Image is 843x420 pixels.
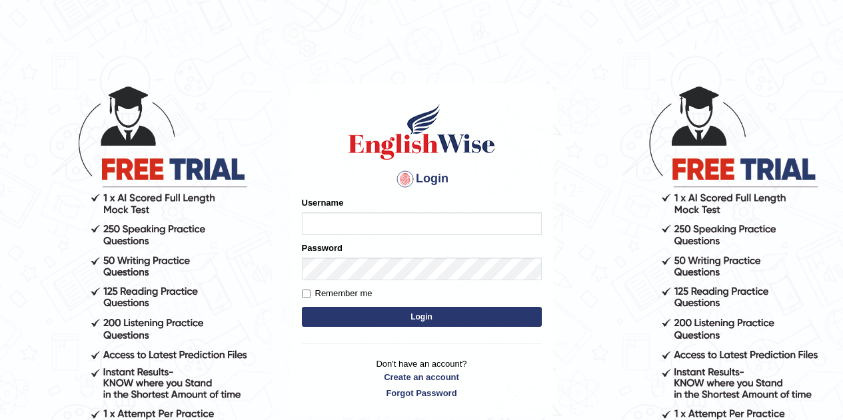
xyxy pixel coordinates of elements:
[302,387,542,399] a: Forgot Password
[302,307,542,327] button: Login
[302,168,542,190] h4: Login
[302,287,373,300] label: Remember me
[302,242,343,254] label: Password
[302,196,344,209] label: Username
[302,371,542,383] a: Create an account
[302,290,311,298] input: Remember me
[302,357,542,399] p: Don't have an account?
[346,102,498,162] img: Logo of English Wise sign in for intelligent practice with AI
